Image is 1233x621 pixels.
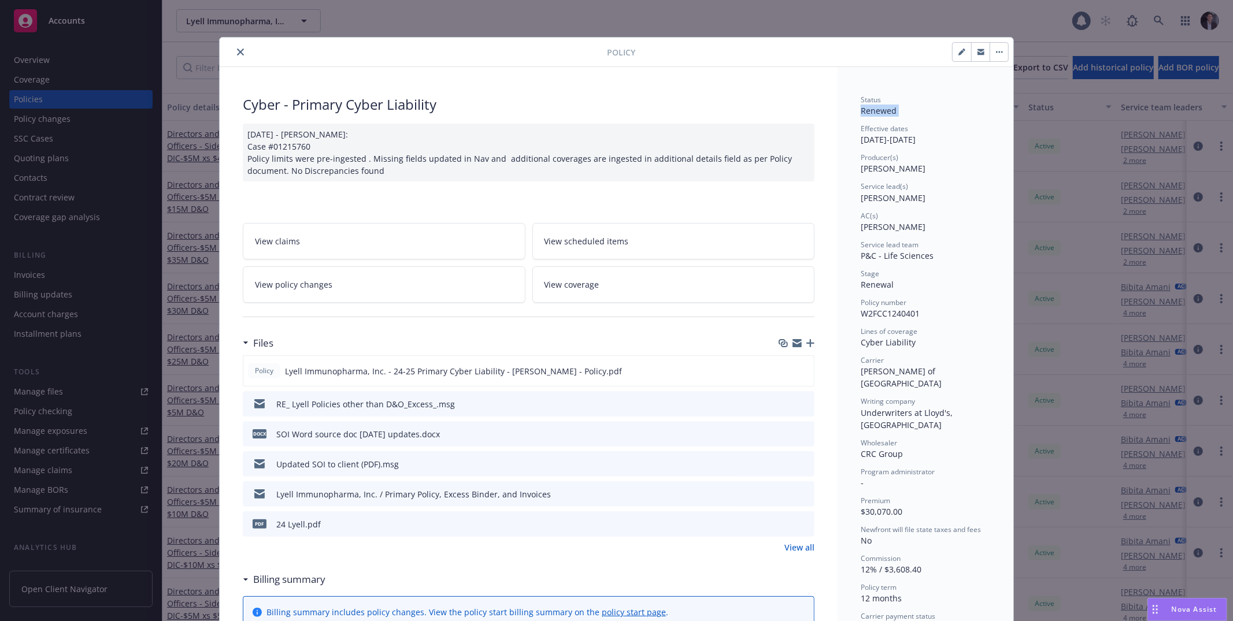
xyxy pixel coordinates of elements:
span: - [861,477,864,488]
span: Program administrator [861,467,935,477]
span: Policy term [861,582,897,592]
span: Underwriters at Lloyd's, [GEOGRAPHIC_DATA] [861,407,955,430]
a: View all [784,541,814,553]
span: Stage [861,269,879,278]
span: Newfront will file state taxes and fees [861,525,981,534]
span: Policy [607,46,635,58]
span: Service lead team [861,240,919,250]
div: 24 Lyell.pdf [276,518,321,530]
button: Nova Assist [1147,598,1227,621]
span: Premium [861,496,890,505]
span: Renewed [861,105,897,116]
span: Renewal [861,279,894,290]
span: 12 months [861,593,902,604]
span: Policy [253,366,276,376]
span: [PERSON_NAME] [861,163,925,174]
a: policy start page [602,607,666,618]
span: View claims [255,235,300,247]
button: download file [781,518,790,530]
button: preview file [799,398,810,410]
span: View coverage [545,278,599,291]
span: Effective dates [861,124,908,133]
button: preview file [799,458,810,470]
span: W2FCC1240401 [861,308,920,319]
h3: Files [253,336,273,351]
button: preview file [799,365,809,377]
span: Service lead(s) [861,181,908,191]
button: preview file [799,428,810,440]
span: docx [253,429,266,438]
div: SOI Word source doc [DATE] updates.docx [276,428,440,440]
h3: Billing summary [253,572,325,587]
div: Updated SOI to client (PDF).msg [276,458,399,470]
span: Carrier [861,355,884,365]
span: AC(s) [861,211,878,221]
div: Drag to move [1148,598,1162,620]
div: Cyber - Primary Cyber Liability [243,95,814,114]
span: Commission [861,553,901,563]
span: Nova Assist [1172,604,1217,614]
span: Wholesaler [861,438,897,448]
div: Billing summary [243,572,325,587]
button: preview file [799,518,810,530]
div: Lyell Immunopharma, Inc. / Primary Policy, Excess Binder, and Invoices [276,488,551,500]
span: CRC Group [861,448,903,459]
span: 12% / $3,608.40 [861,564,921,575]
span: Status [861,95,881,105]
button: download file [781,428,790,440]
span: [PERSON_NAME] [861,192,925,203]
a: View scheduled items [532,223,815,259]
button: close [234,45,247,59]
div: Cyber Liability [861,336,990,348]
span: [PERSON_NAME] of [GEOGRAPHIC_DATA] [861,366,942,389]
span: Carrier payment status [861,611,935,621]
span: P&C - Life Sciences [861,250,934,261]
span: Lyell Immunopharma, Inc. - 24-25 Primary Cyber Liability - [PERSON_NAME] - Policy.pdf [285,365,622,377]
button: download file [781,398,790,410]
button: download file [781,458,790,470]
a: View coverage [532,266,815,303]
span: Policy number [861,298,906,307]
span: pdf [253,519,266,528]
span: View policy changes [255,278,332,291]
button: preview file [799,488,810,500]
div: Billing summary includes policy changes. View the policy start billing summary on the . [266,606,668,618]
span: Lines of coverage [861,326,917,336]
a: View policy changes [243,266,525,303]
div: RE_ Lyell Policies other than D&O_Excess_.msg [276,398,455,410]
span: No [861,535,872,546]
div: [DATE] - [DATE] [861,124,990,146]
div: [DATE] - [PERSON_NAME]: Case #01215760 Policy limits were pre-ingested . Missing fields updated i... [243,124,814,181]
span: Producer(s) [861,153,898,162]
a: View claims [243,223,525,259]
span: Writing company [861,396,915,406]
span: [PERSON_NAME] [861,221,925,232]
div: Files [243,336,273,351]
span: $30,070.00 [861,506,902,517]
button: download file [781,488,790,500]
button: download file [780,365,790,377]
span: View scheduled items [545,235,629,247]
